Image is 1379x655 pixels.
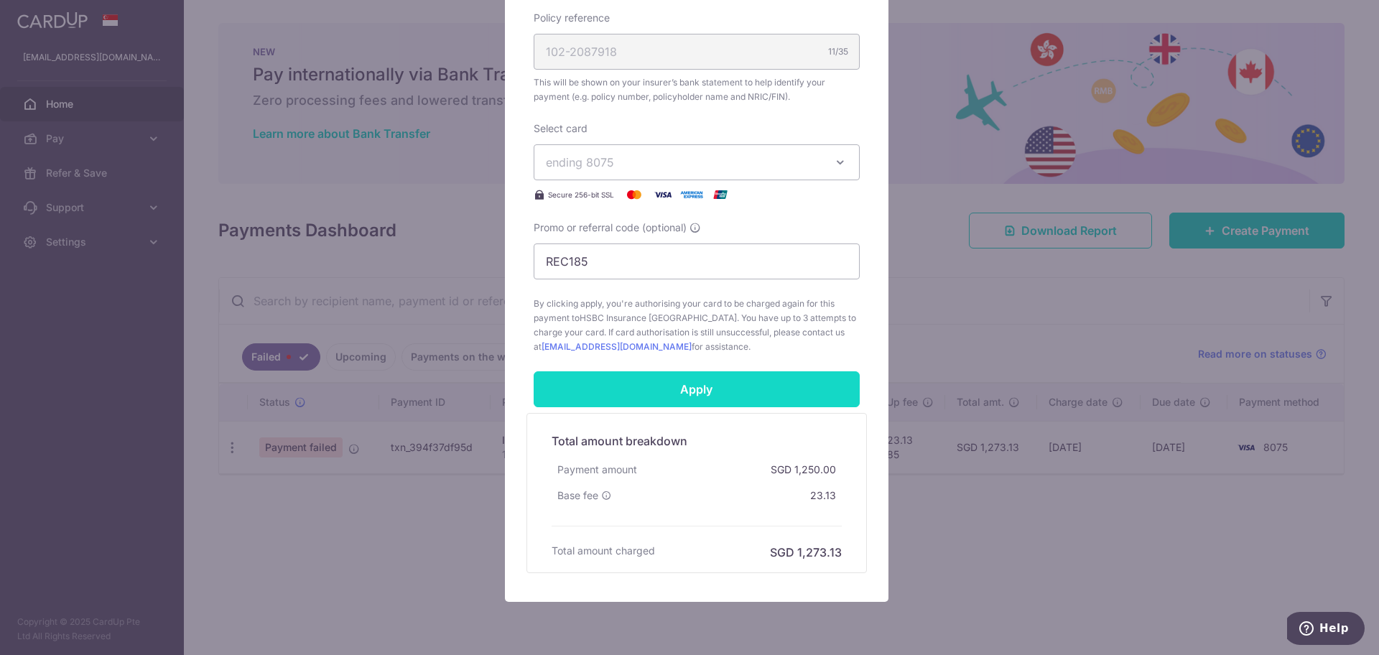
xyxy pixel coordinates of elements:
img: Mastercard [620,186,649,203]
span: HSBC Insurance [GEOGRAPHIC_DATA] [580,312,737,323]
span: Secure 256-bit SSL [548,189,614,200]
iframe: Opens a widget where you can find more information [1287,612,1365,648]
img: UnionPay [706,186,735,203]
div: SGD 1,250.00 [765,457,842,483]
span: This will be shown on your insurer’s bank statement to help identify your payment (e.g. policy nu... [534,75,860,104]
input: Apply [534,371,860,407]
button: ending 8075 [534,144,860,180]
label: Policy reference [534,11,610,25]
h5: Total amount breakdown [552,432,842,450]
div: 23.13 [804,483,842,508]
span: By clicking apply, you're authorising your card to be charged again for this payment to . You hav... [534,297,860,354]
span: ending 8075 [546,155,614,169]
img: Visa [649,186,677,203]
span: Promo or referral code (optional) [534,220,687,235]
img: American Express [677,186,706,203]
h6: SGD 1,273.13 [770,544,842,561]
div: 11/35 [828,45,848,59]
span: Base fee [557,488,598,503]
label: Select card [534,121,588,136]
div: Payment amount [552,457,643,483]
a: [EMAIL_ADDRESS][DOMAIN_NAME] [542,341,692,352]
h6: Total amount charged [552,544,655,558]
